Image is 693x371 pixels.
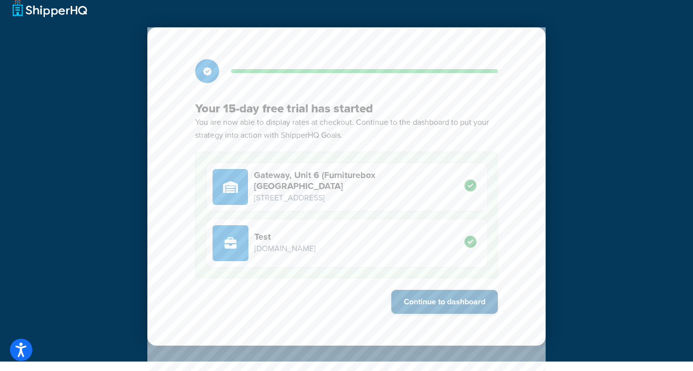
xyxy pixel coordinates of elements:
button: Continue to dashboard [391,290,498,314]
p: [STREET_ADDRESS] [254,191,464,204]
h4: Gateway, Unit 6 (Furniturebox [GEOGRAPHIC_DATA] [254,170,464,191]
p: You are now able to display rates at checkout. Continue to the dashboard to put your strategy int... [195,116,498,142]
p: [DOMAIN_NAME] [254,242,316,255]
h4: Test [254,231,316,242]
h3: Your 15-day free trial has started [195,101,498,116]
